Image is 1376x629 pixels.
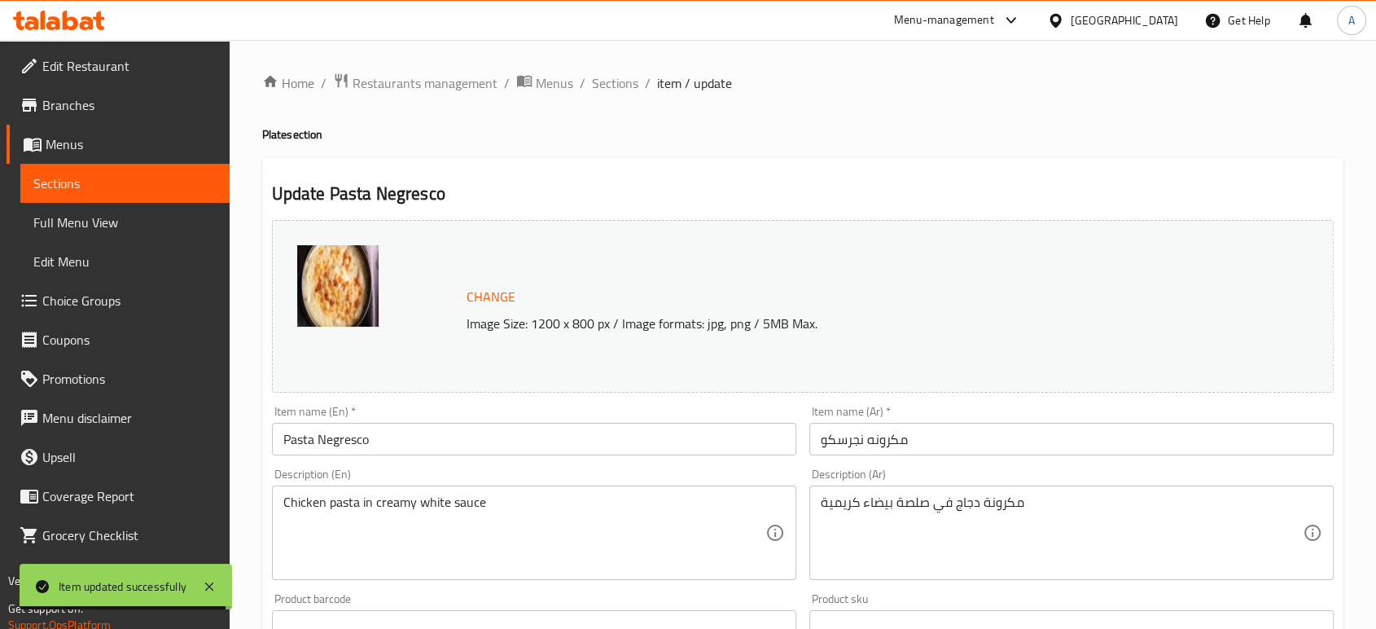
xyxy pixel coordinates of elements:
li: / [504,73,510,93]
a: Grocery Checklist [7,516,230,555]
span: Choice Groups [42,291,217,310]
a: Sections [592,73,638,93]
li: / [580,73,585,93]
h2: Update Pasta Negresco [272,182,1334,206]
p: Image Size: 1200 x 800 px / Image formats: jpg, png / 5MB Max. [460,314,1219,333]
span: Edit Restaurant [42,56,217,76]
span: Menus [536,73,573,93]
span: Get support on: [8,598,83,619]
span: Grocery Checklist [42,526,217,545]
span: Full Menu View [33,213,217,232]
span: Edit Menu [33,252,217,271]
input: Enter name En [272,423,796,455]
a: Menu disclaimer [7,398,230,438]
a: Home [262,73,314,93]
span: Coupons [42,330,217,350]
a: Edit Menu [20,242,230,281]
a: Coupons [7,320,230,359]
img: pasta_negresco638958768400462577.jpg [297,245,379,327]
a: Full Menu View [20,203,230,242]
span: Menus [46,134,217,154]
a: Promotions [7,359,230,398]
a: Sections [20,164,230,203]
span: Sections [33,174,217,193]
li: / [645,73,651,93]
a: Edit Restaurant [7,46,230,86]
li: / [321,73,326,93]
span: A [1348,11,1355,29]
nav: breadcrumb [262,73,1343,94]
span: Branches [42,95,217,115]
button: Change [460,280,522,314]
span: Promotions [42,369,217,389]
a: Choice Groups [7,281,230,320]
span: Change [467,285,515,309]
span: item / update [657,73,732,93]
textarea: مكرونة دجاج في صلصة بيضاء كريمية [821,495,1303,572]
a: Menus [516,73,573,94]
a: Restaurants management [333,73,497,94]
div: Menu-management [894,11,994,30]
textarea: Chicken pasta in creamy white sauce [283,495,765,572]
span: Upsell [42,447,217,467]
a: Menus [7,125,230,164]
a: Upsell [7,438,230,477]
div: [GEOGRAPHIC_DATA] [1071,11,1178,29]
span: Menu disclaimer [42,408,217,428]
a: Branches [7,86,230,125]
a: Coverage Report [7,477,230,516]
span: Coverage Report [42,486,217,506]
span: Version: [8,570,48,592]
h4: Plate section [262,126,1343,143]
div: Item updated successfully [59,578,186,596]
span: Restaurants management [353,73,497,93]
input: Enter name Ar [809,423,1334,455]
